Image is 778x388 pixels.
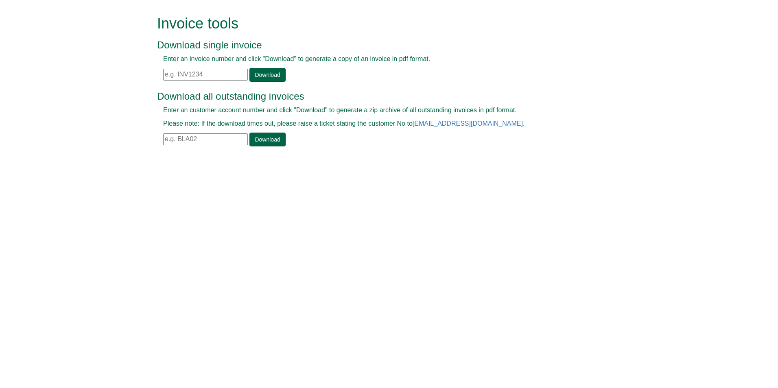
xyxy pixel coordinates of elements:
h3: Download all outstanding invoices [157,91,603,102]
p: Enter an customer account number and click "Download" to generate a zip archive of all outstandin... [163,106,597,115]
a: Download [249,133,285,146]
p: Enter an invoice number and click "Download" to generate a copy of an invoice in pdf format. [163,54,597,64]
input: e.g. BLA02 [163,133,248,145]
h1: Invoice tools [157,15,603,32]
a: Download [249,68,285,82]
a: [EMAIL_ADDRESS][DOMAIN_NAME] [413,120,523,127]
input: e.g. INV1234 [163,69,248,81]
p: Please note: If the download times out, please raise a ticket stating the customer No to . [163,119,597,129]
h3: Download single invoice [157,40,603,50]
